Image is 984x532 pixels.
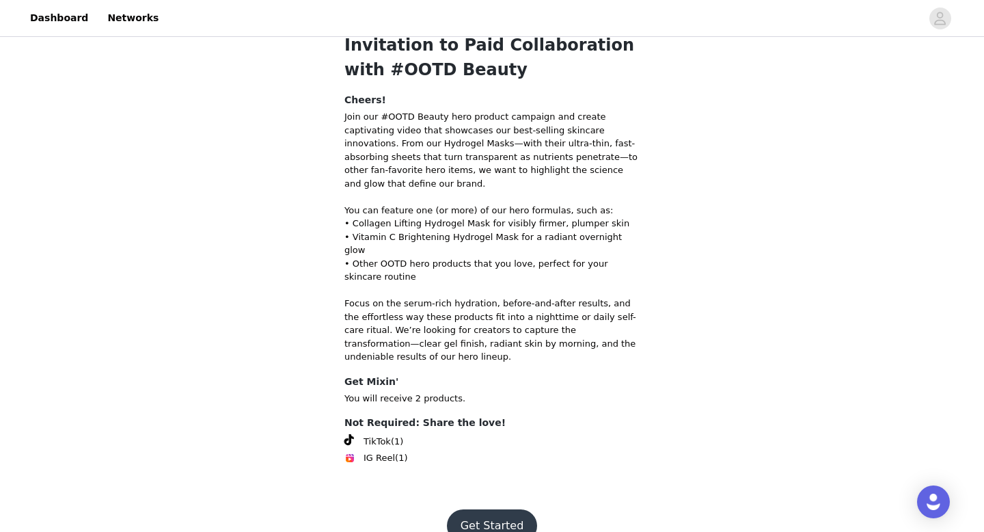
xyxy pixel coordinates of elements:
span: (1) [395,451,407,465]
span: IG Reel [364,451,395,465]
img: Instagram Reels Icon [344,453,355,464]
h4: Not Required: Share the love! [344,416,640,430]
p: Join our #OOTD Beauty hero product campaign and create captivating video that showcases our best-... [344,110,640,364]
a: Dashboard [22,3,96,34]
div: avatar [933,8,946,29]
p: You will receive 2 products. [344,392,640,405]
h4: Cheers! [344,93,640,107]
h1: Invitation to Paid Collaboration with #OOTD Beauty [344,33,640,82]
h4: Get Mixin' [344,375,640,389]
span: TikTok [364,435,391,449]
div: Open Intercom Messenger [917,486,950,518]
span: (1) [391,435,403,449]
a: Networks [99,3,167,34]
